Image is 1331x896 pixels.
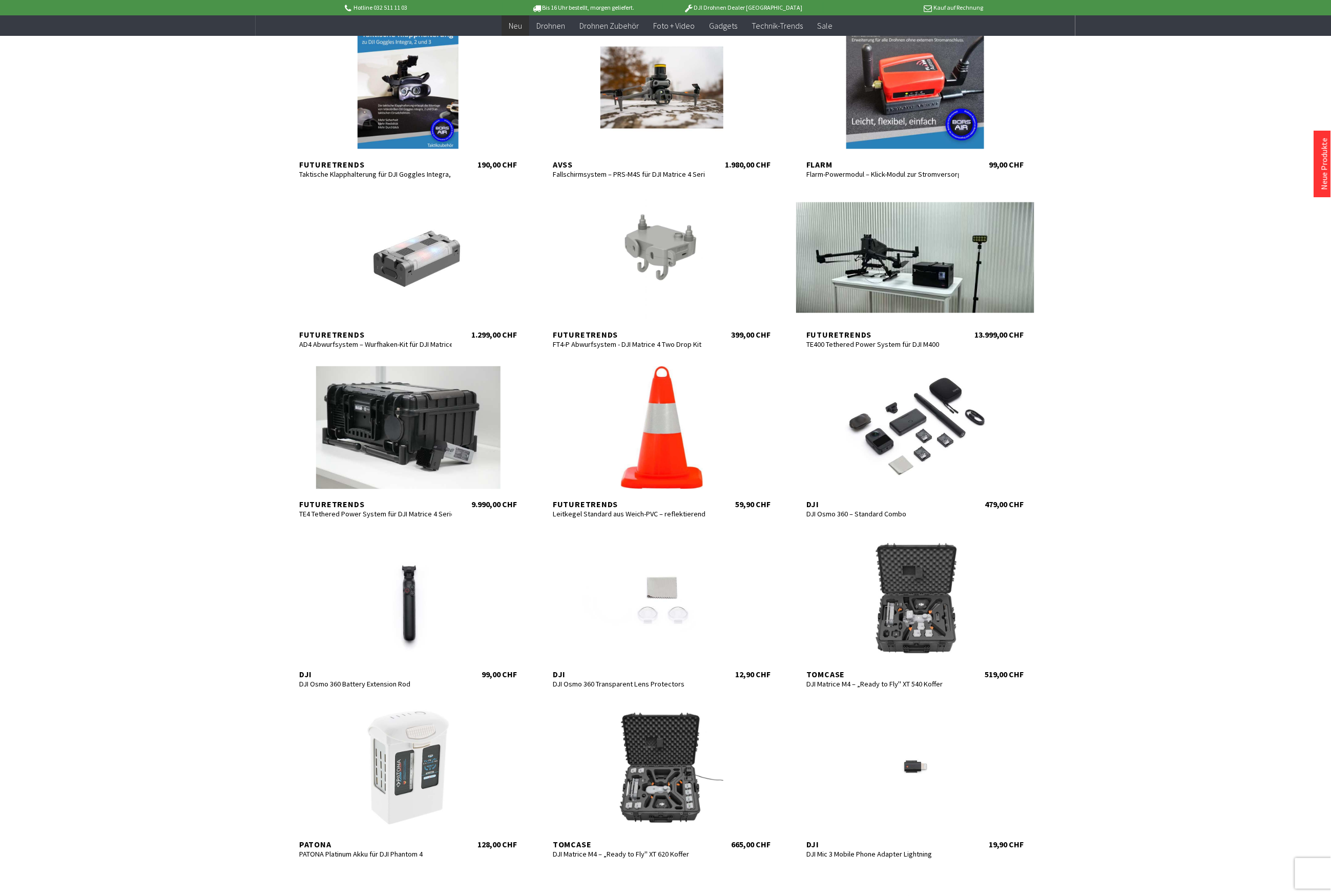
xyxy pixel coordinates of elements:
[989,159,1024,170] div: 99,00 CHF
[806,850,959,859] div: DJI Mic 3 Mobile Phone Adapter Lightning
[806,510,959,519] div: DJI Osmo 360 – Standard Combo
[731,329,771,340] div: 399,00 CHF
[709,20,737,31] span: Gadgets
[735,670,771,680] div: 12,90 CHF
[553,499,705,510] div: Futuretrends
[289,706,527,850] a: Patona PATONA Platinum Akku für DJI Phantom 4 128,00 CHF
[806,680,959,689] div: DJI Matrice M4 – „Ready to Fly" XT 540 Koffer
[543,536,781,680] a: DJI DJI Osmo 360 Transparent Lens Protectors 12,90 CHF
[299,680,452,689] div: DJI Osmo 360 Battery Extension Rod
[553,670,705,680] div: DJI
[471,499,517,510] div: 9.990,00 CHF
[553,329,705,340] div: Futuretrends
[482,670,517,680] div: 99,00 CHF
[806,340,959,349] div: TE400 Tethered Power System für DJI M400
[974,329,1024,340] div: 13.999,00 CHF
[553,170,705,179] div: Fallschirmsystem – PRS-M4S für DJI Matrice 4 Series
[1319,138,1329,190] a: Neue Produkte
[477,840,517,850] div: 128,00 CHF
[989,840,1024,850] div: 19,90 CHF
[553,840,705,850] div: TomCase
[529,15,572,36] a: Drohnen
[817,20,833,31] span: Sale
[796,196,1034,340] a: Futuretrends TE400 Tethered Power System für DJI M400 13.999,00 CHF
[299,499,452,510] div: Futuretrends
[806,170,959,179] div: Flarm-Powermodul – Klick-Modul zur Stromversorgung
[572,15,646,36] a: Drohnen Zubehör
[796,706,1034,850] a: DJI DJI Mic 3 Mobile Phone Adapter Lightning 19,90 CHF
[823,2,983,14] p: Kauf auf Rechnung
[806,670,959,680] div: TomCase
[702,15,744,36] a: Gadgets
[553,680,705,689] div: DJI Osmo 360 Transparent Lens Protectors
[553,510,705,519] div: Leitkegel Standard aus Weich-PVC – reflektierend
[299,510,452,519] div: TE4 Tethered Power System für DJI Matrice 4 Serie
[343,2,503,14] p: Hotline 032 511 11 03
[289,196,527,340] a: Futuretrends AD4 Abwurfsystem – Wurfhaken-Kit für DJI Matrice 400 Serie 1.299,00 CHF
[553,340,705,349] div: FT4-P Abwurfsystem - DJI Matrice 4 Two Drop Kit
[299,170,452,179] div: Taktische Klapphalterung für DJI Goggles Integra, 2 und 3
[289,536,527,680] a: DJI DJI Osmo 360 Battery Extension Rod 99,00 CHF
[725,159,771,170] div: 1.980,00 CHF
[503,2,663,14] p: Bis 16 Uhr bestellt, morgen geliefert.
[509,20,522,31] span: Neu
[502,15,529,36] a: Neu
[299,850,452,859] div: PATONA Platinum Akku für DJI Phantom 4
[806,329,959,340] div: Futuretrends
[289,366,527,510] a: Futuretrends TE4 Tethered Power System für DJI Matrice 4 Serie 9.990,00 CHF
[806,159,959,170] div: Flarm
[579,20,639,31] span: Drohnen Zubehör
[735,499,771,510] div: 59,90 CHF
[752,20,803,31] span: Technik-Trends
[536,20,565,31] span: Drohnen
[796,536,1034,680] a: TomCase DJI Matrice M4 – „Ready to Fly" XT 540 Koffer 519,00 CHF
[299,159,452,170] div: Futuretrends
[543,706,781,850] a: TomCase DJI Matrice M4 – „Ready to Fly" XT 620 Koffer 665,00 CHF
[796,366,1034,510] a: DJI DJI Osmo 360 – Standard Combo 479,00 CHF
[796,26,1034,170] a: Flarm Flarm-Powermodul – Klick-Modul zur Stromversorgung 99,00 CHF
[299,840,452,850] div: Patona
[471,329,517,340] div: 1.299,00 CHF
[806,840,959,850] div: DJI
[299,670,452,680] div: DJI
[299,340,452,349] div: AD4 Abwurfsystem – Wurfhaken-Kit für DJI Matrice 400 Serie
[543,366,781,510] a: Futuretrends Leitkegel Standard aus Weich-PVC – reflektierend 59,90 CHF
[646,15,702,36] a: Foto + Video
[810,15,840,36] a: Sale
[477,159,517,170] div: 190,00 CHF
[806,499,959,510] div: DJI
[553,850,705,859] div: DJI Matrice M4 – „Ready to Fly" XT 620 Koffer
[553,159,705,170] div: AVSS
[663,2,823,14] p: DJI Drohnen Dealer [GEOGRAPHIC_DATA]
[985,499,1024,510] div: 479,00 CHF
[731,840,771,850] div: 665,00 CHF
[543,26,781,170] a: AVSS Fallschirmsystem – PRS-M4S für DJI Matrice 4 Series 1.980,00 CHF
[744,15,810,36] a: Technik-Trends
[543,196,781,340] a: Futuretrends FT4-P Abwurfsystem - DJI Matrice 4 Two Drop Kit 399,00 CHF
[985,670,1024,680] div: 519,00 CHF
[653,20,695,31] span: Foto + Video
[289,26,527,170] a: Futuretrends Taktische Klapphalterung für DJI Goggles Integra, 2 und 3 190,00 CHF
[299,329,452,340] div: Futuretrends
